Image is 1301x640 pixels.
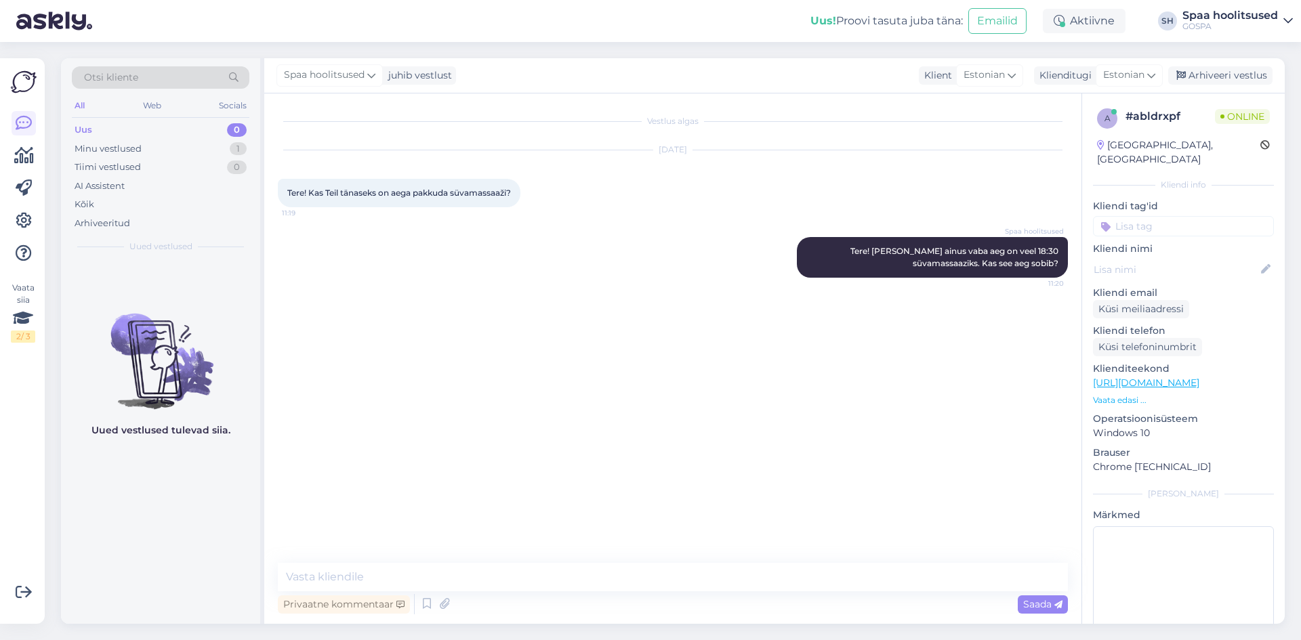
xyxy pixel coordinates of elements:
span: Online [1215,109,1270,124]
p: Uued vestlused tulevad siia. [91,423,230,438]
p: Kliendi telefon [1093,324,1274,338]
div: SH [1158,12,1177,30]
div: Vestlus algas [278,115,1068,127]
span: Spaa hoolitsused [1005,226,1064,236]
div: Uus [75,123,92,137]
p: Vaata edasi ... [1093,394,1274,406]
img: No chats [61,289,260,411]
span: Otsi kliente [84,70,138,85]
div: Tiimi vestlused [75,161,141,174]
p: Chrome [TECHNICAL_ID] [1093,460,1274,474]
p: Operatsioonisüsteem [1093,412,1274,426]
input: Lisa tag [1093,216,1274,236]
b: Uus! [810,14,836,27]
div: GOSPA [1182,21,1278,32]
button: Emailid [968,8,1027,34]
div: # abldrxpf [1126,108,1215,125]
div: Arhiveeri vestlus [1168,66,1273,85]
div: Spaa hoolitsused [1182,10,1278,21]
span: Estonian [1103,68,1144,83]
div: Privaatne kommentaar [278,595,410,614]
span: Tere! Kas Teil tänaseks on aega pakkuda süvamassaaži? [287,188,511,198]
div: Kõik [75,198,94,211]
span: Saada [1023,598,1062,610]
div: Web [140,97,164,114]
a: [URL][DOMAIN_NAME] [1093,377,1199,389]
div: Vaata siia [11,282,35,343]
span: Spaa hoolitsused [284,68,365,83]
span: Estonian [964,68,1005,83]
div: 0 [227,123,247,137]
div: AI Assistent [75,179,125,193]
div: Aktiivne [1043,9,1126,33]
p: Kliendi nimi [1093,242,1274,256]
div: Klient [919,68,952,83]
div: Küsi telefoninumbrit [1093,338,1202,356]
div: juhib vestlust [383,68,452,83]
p: Märkmed [1093,508,1274,522]
span: 11:20 [1013,278,1064,289]
input: Lisa nimi [1094,262,1258,277]
span: Tere! [PERSON_NAME] ainus vaba aeg on veel 18:30 süvamassaaziks. Kas see aeg sobib? [850,246,1060,268]
div: Arhiveeritud [75,217,130,230]
p: Windows 10 [1093,426,1274,440]
p: Kliendi email [1093,286,1274,300]
div: Socials [216,97,249,114]
p: Brauser [1093,446,1274,460]
div: 2 / 3 [11,330,35,343]
div: Küsi meiliaadressi [1093,300,1189,318]
div: Klienditugi [1034,68,1092,83]
img: Askly Logo [11,69,37,95]
div: [GEOGRAPHIC_DATA], [GEOGRAPHIC_DATA] [1097,138,1260,167]
div: All [72,97,87,114]
p: Kliendi tag'id [1093,199,1274,213]
div: Proovi tasuta juba täna: [810,13,963,29]
span: 11:19 [282,208,333,218]
div: Minu vestlused [75,142,142,156]
span: a [1104,113,1111,123]
a: Spaa hoolitsusedGOSPA [1182,10,1293,32]
div: Kliendi info [1093,179,1274,191]
p: Klienditeekond [1093,362,1274,376]
div: 1 [230,142,247,156]
div: 0 [227,161,247,174]
div: [PERSON_NAME] [1093,488,1274,500]
span: Uued vestlused [129,240,192,253]
div: [DATE] [278,144,1068,156]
